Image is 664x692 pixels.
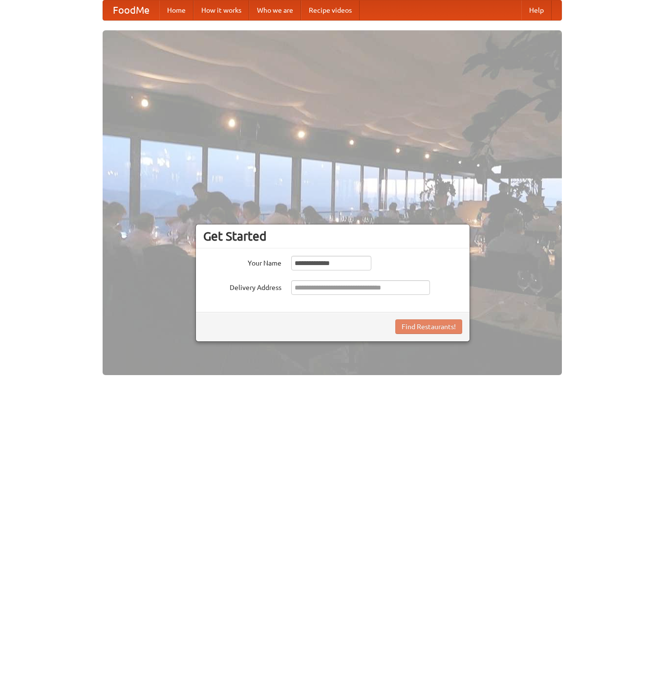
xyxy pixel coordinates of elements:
[103,0,159,20] a: FoodMe
[395,319,462,334] button: Find Restaurants!
[203,256,281,268] label: Your Name
[521,0,552,20] a: Help
[203,280,281,292] label: Delivery Address
[301,0,360,20] a: Recipe videos
[193,0,249,20] a: How it works
[203,229,462,244] h3: Get Started
[249,0,301,20] a: Who we are
[159,0,193,20] a: Home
